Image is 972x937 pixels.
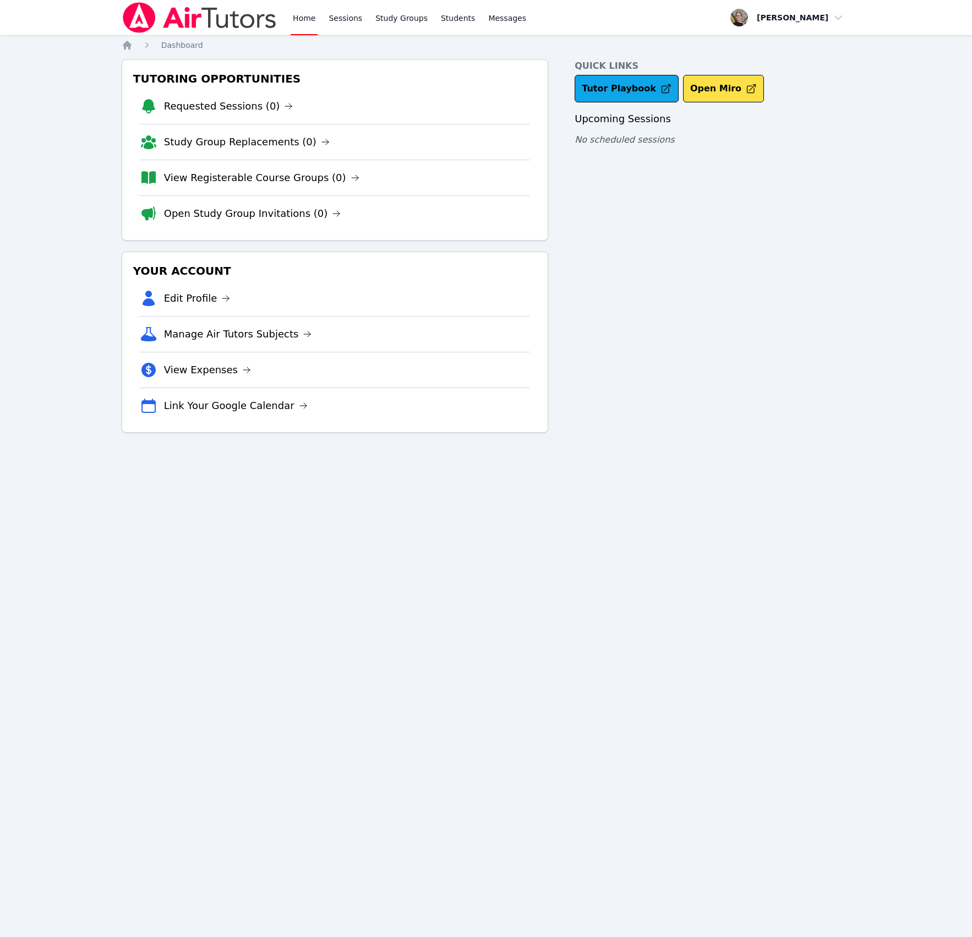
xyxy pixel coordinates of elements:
a: Manage Air Tutors Subjects [164,326,312,342]
span: No scheduled sessions [575,134,674,145]
h4: Quick Links [575,59,850,73]
h3: Tutoring Opportunities [131,69,539,89]
h3: Your Account [131,261,539,281]
a: Edit Profile [164,291,231,306]
span: Messages [488,13,526,24]
h3: Upcoming Sessions [575,111,850,127]
a: View Registerable Course Groups (0) [164,170,359,186]
button: Open Miro [683,75,764,102]
img: Air Tutors [122,2,277,33]
a: Requested Sessions (0) [164,99,293,114]
a: View Expenses [164,362,251,378]
a: Dashboard [161,40,203,51]
nav: Breadcrumb [122,40,851,51]
a: Link Your Google Calendar [164,398,308,413]
a: Study Group Replacements (0) [164,134,330,150]
span: Dashboard [161,41,203,50]
a: Open Study Group Invitations (0) [164,206,341,221]
a: Tutor Playbook [575,75,679,102]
